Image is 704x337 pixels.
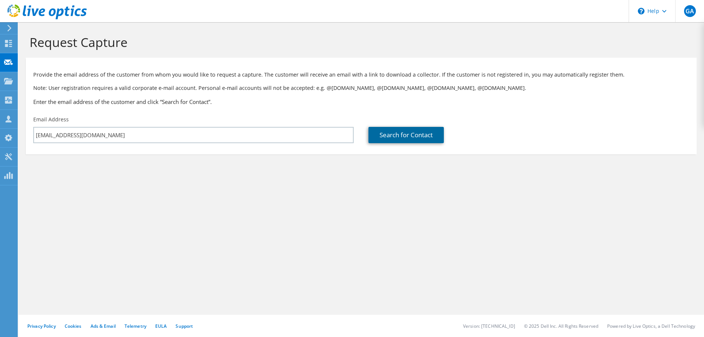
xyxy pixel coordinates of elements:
[27,323,56,329] a: Privacy Policy
[33,84,689,92] p: Note: User registration requires a valid corporate e-mail account. Personal e-mail accounts will ...
[33,98,689,106] h3: Enter the email address of the customer and click “Search for Contact”.
[155,323,167,329] a: EULA
[33,71,689,79] p: Provide the email address of the customer from whom you would like to request a capture. The cust...
[368,127,444,143] a: Search for Contact
[65,323,82,329] a: Cookies
[463,323,515,329] li: Version: [TECHNICAL_ID]
[638,8,645,14] svg: \n
[684,5,696,17] span: GA
[30,34,689,50] h1: Request Capture
[33,116,69,123] label: Email Address
[524,323,598,329] li: © 2025 Dell Inc. All Rights Reserved
[91,323,116,329] a: Ads & Email
[125,323,146,329] a: Telemetry
[176,323,193,329] a: Support
[607,323,695,329] li: Powered by Live Optics, a Dell Technology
